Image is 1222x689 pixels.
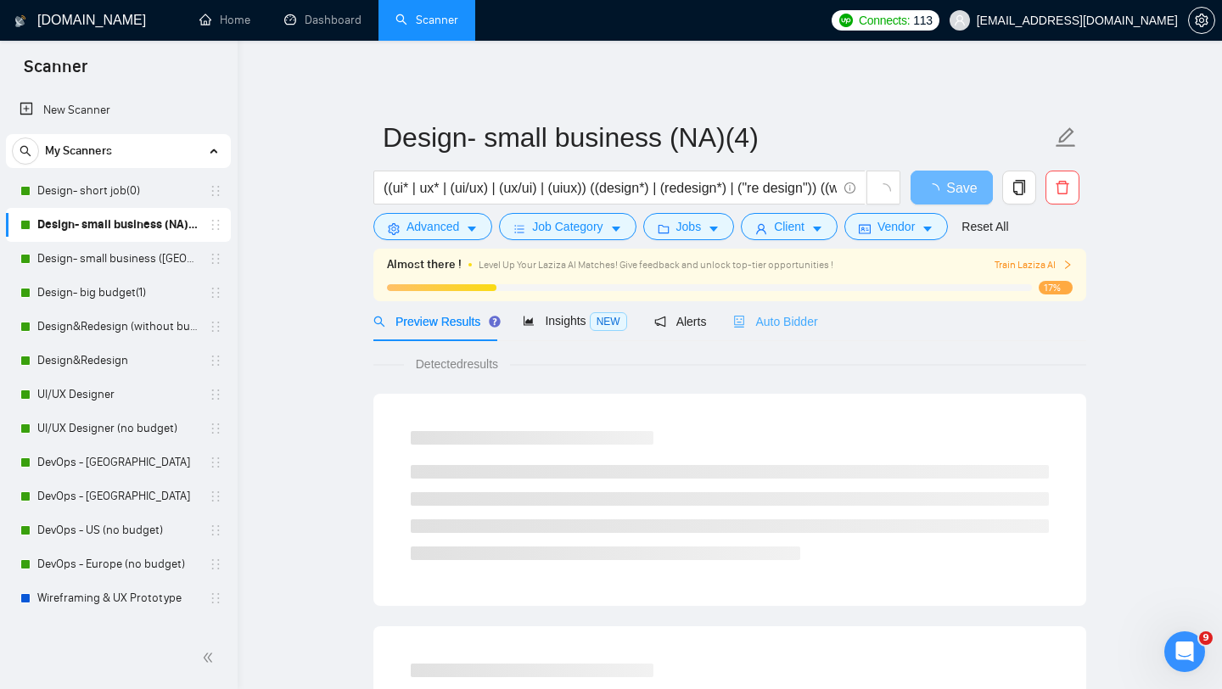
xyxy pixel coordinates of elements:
[14,8,26,35] img: logo
[373,315,496,328] span: Preview Results
[741,213,838,240] button: userClientcaret-down
[844,213,948,240] button: idcardVendorcaret-down
[946,177,977,199] span: Save
[1164,631,1205,672] iframe: Intercom live chat
[37,547,199,581] a: DevOps - Europe (no budget)
[404,355,510,373] span: Detected results
[876,183,891,199] span: loading
[395,13,458,27] a: searchScanner
[926,183,946,197] span: loading
[911,171,993,204] button: Save
[1003,180,1035,195] span: copy
[954,14,966,26] span: user
[844,182,855,193] span: info-circle
[1055,126,1077,148] span: edit
[733,315,817,328] span: Auto Bidder
[37,208,199,242] a: Design- small business (NA)(4)
[487,314,502,329] div: Tooltip anchor
[610,222,622,235] span: caret-down
[658,222,670,235] span: folder
[6,93,231,127] li: New Scanner
[199,13,250,27] a: homeHome
[654,316,666,328] span: notification
[811,222,823,235] span: caret-down
[209,252,222,266] span: holder
[839,14,853,27] img: upwork-logo.png
[209,286,222,300] span: holder
[209,320,222,333] span: holder
[373,213,492,240] button: settingAdvancedcaret-down
[388,222,400,235] span: setting
[1039,281,1073,294] span: 17%
[513,222,525,235] span: bars
[37,581,199,615] a: Wireframing & UX Prototype
[877,217,915,236] span: Vendor
[209,524,222,537] span: holder
[37,412,199,445] a: UI/UX Designer (no budget)
[209,456,222,469] span: holder
[1188,7,1215,34] button: setting
[654,315,707,328] span: Alerts
[859,11,910,30] span: Connects:
[922,222,933,235] span: caret-down
[37,479,199,513] a: DevOps - [GEOGRAPHIC_DATA]
[37,445,199,479] a: DevOps - [GEOGRAPHIC_DATA]
[1062,260,1073,270] span: right
[384,177,837,199] input: Search Freelance Jobs...
[37,242,199,276] a: Design- small business ([GEOGRAPHIC_DATA])(4)
[859,222,871,235] span: idcard
[37,276,199,310] a: Design- big budget(1)
[209,388,222,401] span: holder
[209,354,222,367] span: holder
[37,615,199,649] a: Sys Admin (no budget)
[676,217,702,236] span: Jobs
[913,11,932,30] span: 113
[37,310,199,344] a: Design&Redesign (without budget)
[209,557,222,571] span: holder
[202,649,219,666] span: double-left
[995,257,1073,273] button: Train Laziza AI
[10,54,101,90] span: Scanner
[209,591,222,605] span: holder
[1188,14,1215,27] a: setting
[523,315,535,327] span: area-chart
[37,344,199,378] a: Design&Redesign
[387,255,462,274] span: Almost there !
[1046,180,1079,195] span: delete
[209,625,222,639] span: holder
[284,13,362,27] a: dashboardDashboard
[590,312,627,331] span: NEW
[532,217,603,236] span: Job Category
[774,217,804,236] span: Client
[466,222,478,235] span: caret-down
[1199,631,1213,645] span: 9
[37,513,199,547] a: DevOps - US (no budget)
[209,422,222,435] span: holder
[1002,171,1036,204] button: copy
[523,314,626,328] span: Insights
[209,490,222,503] span: holder
[708,222,720,235] span: caret-down
[1189,14,1214,27] span: setting
[373,316,385,328] span: search
[1045,171,1079,204] button: delete
[12,137,39,165] button: search
[733,316,745,328] span: robot
[209,184,222,198] span: holder
[45,134,112,168] span: My Scanners
[37,378,199,412] a: UI/UX Designer
[209,218,222,232] span: holder
[383,116,1051,159] input: Scanner name...
[13,145,38,157] span: search
[499,213,636,240] button: barsJob Categorycaret-down
[20,93,217,127] a: New Scanner
[961,217,1008,236] a: Reset All
[406,217,459,236] span: Advanced
[643,213,735,240] button: folderJobscaret-down
[479,259,833,271] span: Level Up Your Laziza AI Matches! Give feedback and unlock top-tier opportunities !
[37,174,199,208] a: Design- short job(0)
[755,222,767,235] span: user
